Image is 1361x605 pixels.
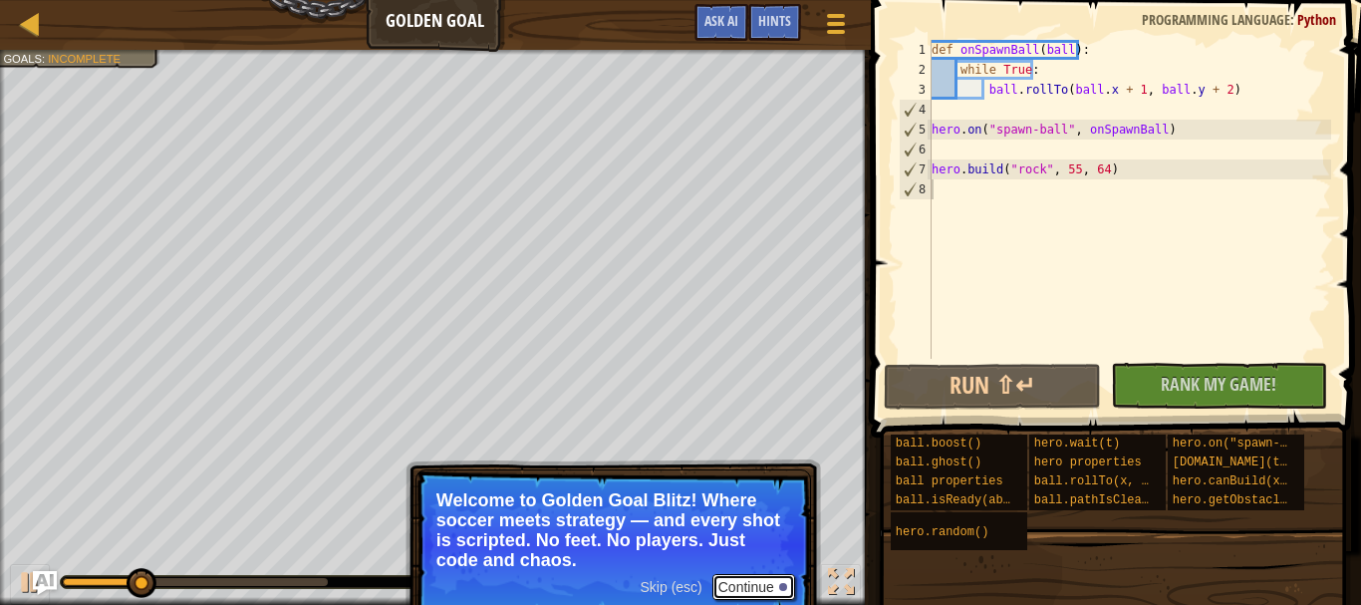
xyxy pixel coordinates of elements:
button: Rank My Game! [1111,363,1327,409]
span: ball.isReady(ability) [896,493,1046,507]
span: Hints [758,11,791,30]
span: Programming language [1142,10,1290,29]
span: hero.canBuild(x, y) [1173,474,1309,488]
button: Ctrl + P: Play [10,564,50,605]
span: hero.on("spawn-ball", f) [1173,437,1345,451]
span: : [1290,10,1297,29]
span: ball.ghost() [896,455,981,469]
span: : [42,52,48,65]
button: Ask AI [33,571,57,595]
button: Toggle fullscreen [821,564,861,605]
span: ball.rollTo(x, y) [1034,474,1156,488]
div: 5 [900,120,932,140]
span: hero.random() [896,525,989,539]
span: ball.boost() [896,437,981,451]
div: 3 [899,80,932,100]
span: Ask AI [704,11,738,30]
span: Incomplete [48,52,121,65]
p: Welcome to Golden Goal Blitz! Where soccer meets strategy — and every shot is scripted. No feet. ... [436,490,790,570]
div: 2 [899,60,932,80]
div: 4 [900,100,932,120]
span: Goals [3,52,42,65]
button: Show game menu [811,4,861,51]
div: 7 [900,159,932,179]
div: 8 [900,179,932,199]
span: Rank My Game! [1161,372,1276,397]
span: hero.wait(t) [1034,437,1120,451]
div: 6 [900,140,932,159]
span: [DOMAIN_NAME](type, x, y) [1173,455,1352,469]
span: hero properties [1034,455,1142,469]
span: hero.getObstacleAt(x, y) [1173,493,1345,507]
button: Ask AI [694,4,748,41]
span: Skip (esc) [641,579,702,595]
span: ball.pathIsClear(x, y) [1034,493,1192,507]
button: Run ⇧↵ [884,364,1100,410]
button: Continue [712,574,795,600]
span: ball properties [896,474,1003,488]
div: 1 [899,40,932,60]
span: Python [1297,10,1336,29]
